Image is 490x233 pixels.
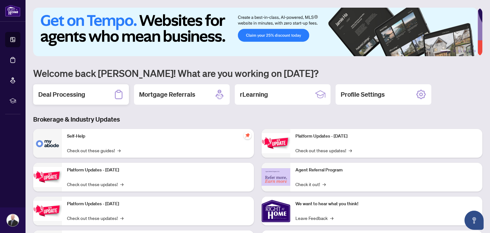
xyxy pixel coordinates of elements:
[33,201,62,221] img: Platform Updates - July 21, 2025
[295,214,333,222] a: Leave Feedback→
[464,211,484,230] button: Open asap
[33,115,482,124] h3: Brokerage & Industry Updates
[295,133,477,140] p: Platform Updates - [DATE]
[440,50,450,52] button: 1
[120,181,123,188] span: →
[323,181,326,188] span: →
[120,214,123,222] span: →
[67,167,249,174] p: Platform Updates - [DATE]
[139,90,195,99] h2: Mortgage Referrals
[262,168,290,186] img: Agent Referral Program
[244,132,251,139] span: pushpin
[295,200,477,207] p: We want to hear what you think!
[33,129,62,158] img: Self-Help
[453,50,456,52] button: 2
[67,214,123,222] a: Check out these updates!→
[33,167,62,187] img: Platform Updates - September 16, 2025
[38,90,85,99] h2: Deal Processing
[240,90,268,99] h2: rLearning
[7,214,19,226] img: Profile Icon
[67,200,249,207] p: Platform Updates - [DATE]
[117,147,121,154] span: →
[349,147,352,154] span: →
[295,181,326,188] a: Check it out!→
[295,147,352,154] a: Check out these updates!→
[33,67,482,79] h1: Welcome back [PERSON_NAME]! What are you working on [DATE]?
[33,8,478,56] img: Slide 0
[262,197,290,225] img: We want to hear what you think!
[458,50,461,52] button: 3
[295,167,477,174] p: Agent Referral Program
[67,133,249,140] p: Self-Help
[468,50,471,52] button: 5
[67,181,123,188] a: Check out these updates!→
[5,5,20,17] img: logo
[262,133,290,153] img: Platform Updates - June 23, 2025
[67,147,121,154] a: Check out these guides!→
[330,214,333,222] span: →
[463,50,466,52] button: 4
[341,90,385,99] h2: Profile Settings
[473,50,476,52] button: 6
